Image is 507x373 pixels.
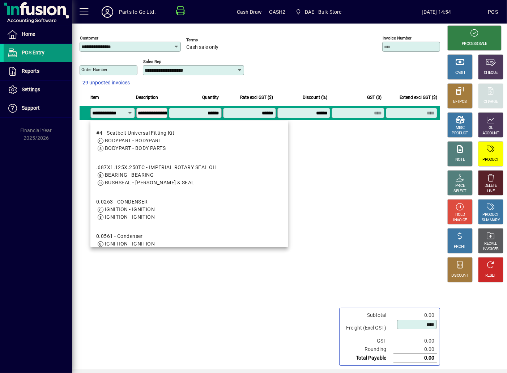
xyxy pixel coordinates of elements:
[462,41,487,47] div: PROCESS SALE
[105,172,154,178] span: BEARING - BEARING
[240,93,273,101] span: Rate excl GST ($)
[342,345,393,354] td: Rounding
[80,76,133,89] button: 29 unposted invoices
[119,6,156,18] div: Parts to Go Ltd.
[4,99,72,117] a: Support
[453,99,467,105] div: EFTPOS
[367,93,382,101] span: GST ($)
[483,247,498,252] div: INVOICES
[383,35,412,41] mat-label: Invoice number
[303,93,327,101] span: Discount (%)
[269,6,286,18] span: CASH2
[455,183,465,189] div: PRICE
[400,93,437,101] span: Extend excl GST ($)
[136,93,158,101] span: Description
[455,70,465,76] div: CASH
[489,125,493,131] div: GL
[4,62,72,80] a: Reports
[105,241,155,247] span: IGNITION - IGNITION
[105,138,161,143] span: BODYPART - BODYPART
[105,206,155,212] span: IGNITION - IGNITION
[96,5,119,18] button: Profile
[488,6,498,18] div: POS
[96,198,155,206] div: 0.0263 - CONDENSER
[90,93,99,101] span: Item
[4,81,72,99] a: Settings
[342,311,393,319] td: Subtotal
[90,192,288,227] mat-option: 0.0263 - CONDENSER
[22,105,40,111] span: Support
[105,145,166,151] span: BODYPART - BODY PARTS
[22,50,44,55] span: POS Entry
[96,232,155,240] div: 0.0561 - Condenser
[484,99,498,105] div: CHARGE
[81,67,107,72] mat-label: Order number
[455,157,465,163] div: NOTE
[305,6,342,18] span: DAE - Bulk Store
[96,164,217,171] div: .687X1.125X.250TC - IMPERIAL ROTARY SEAL OIL
[186,45,218,50] span: Cash sale only
[393,345,437,354] td: 0.00
[143,59,161,64] mat-label: Sales rep
[393,311,437,319] td: 0.00
[342,337,393,345] td: GST
[393,354,437,362] td: 0.00
[22,87,40,92] span: Settings
[455,212,465,218] div: HOLD
[90,123,288,158] mat-option: #4 - Seatbelt Universal Fitting Kit
[485,273,496,278] div: RESET
[293,5,344,18] span: DAE - Bulk Store
[105,214,155,220] span: IGNITION - IGNITION
[385,6,488,18] span: [DATE] 14:54
[393,337,437,345] td: 0.00
[454,244,466,250] div: PROFIT
[482,218,500,223] div: SUMMARY
[485,241,497,247] div: RECALL
[487,189,494,194] div: LINE
[90,227,288,253] mat-option: 0.0561 - Condenser
[485,183,497,189] div: DELETE
[202,93,219,101] span: Quantity
[454,189,466,194] div: SELECT
[342,319,393,337] td: Freight (Excl GST)
[482,212,499,218] div: PRODUCT
[451,273,469,278] div: DISCOUNT
[186,38,230,42] span: Terms
[484,70,498,76] div: CHEQUE
[453,218,466,223] div: INVOICE
[105,180,195,185] span: BUSHSEAL - [PERSON_NAME] & SEAL
[96,129,174,137] div: #4 - Seatbelt Universal Fitting Kit
[482,131,499,136] div: ACCOUNT
[4,25,72,43] a: Home
[90,158,288,192] mat-option: .687X1.125X.250TC - IMPERIAL ROTARY SEAL OIL
[237,6,262,18] span: Cash Draw
[452,131,468,136] div: PRODUCT
[456,125,464,131] div: MISC
[22,68,39,74] span: Reports
[80,35,98,41] mat-label: Customer
[482,157,499,163] div: PRODUCT
[342,354,393,362] td: Total Payable
[22,31,35,37] span: Home
[82,79,130,87] span: 29 unposted invoices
